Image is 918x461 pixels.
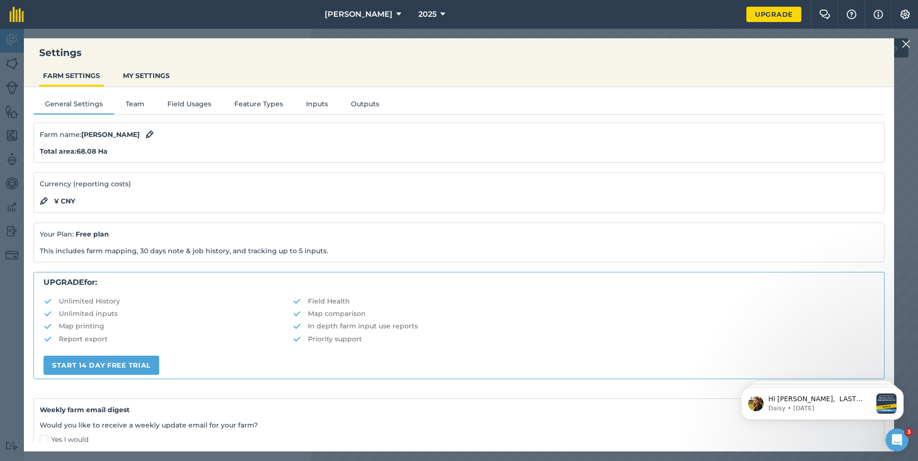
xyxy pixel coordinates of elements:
li: Report export [44,334,293,344]
li: In depth farm input use reports [293,321,874,331]
li: Field Health [293,296,874,306]
label: Yes I would [40,435,878,445]
iframe: Intercom notifications message [727,368,918,435]
button: Outputs [339,99,391,113]
h4: Weekly farm email digest [40,405,878,415]
span: 3 [905,428,913,436]
li: Unlimited History [44,296,293,306]
span: Farm name : [40,129,140,140]
strong: Total area : 68.08 Ha [40,147,108,156]
img: A cog icon [899,10,911,19]
span: 2025 [418,9,437,20]
li: Unlimited inputs [44,308,293,319]
p: This includes farm mapping, 30 days note & job history, and tracking up to 5 inputs. [40,246,878,256]
img: fieldmargin Logo [10,7,24,22]
button: Feature Types [223,99,295,113]
p: for: [44,276,874,289]
li: Map printing [44,321,293,331]
button: FARM SETTINGS [39,67,104,85]
li: Map comparison [293,308,874,319]
img: svg+xml;base64,PHN2ZyB4bWxucz0iaHR0cDovL3d3dy53My5vcmcvMjAwMC9zdmciIHdpZHRoPSIyMiIgaGVpZ2h0PSIzMC... [902,38,910,50]
strong: UPGRADE [44,278,84,287]
p: Currency (reporting costs) [40,179,878,189]
button: Team [114,99,156,113]
button: General Settings [33,99,114,113]
span: [PERSON_NAME] [325,9,393,20]
a: Upgrade [746,7,801,22]
p: Your Plan: [40,229,878,239]
strong: [PERSON_NAME] [81,130,140,139]
img: svg+xml;base64,PHN2ZyB4bWxucz0iaHR0cDovL3d3dy53My5vcmcvMjAwMC9zdmciIHdpZHRoPSIxNyIgaGVpZ2h0PSIxNy... [874,9,883,20]
strong: Free plan [76,230,109,238]
img: svg+xml;base64,PHN2ZyB4bWxucz0iaHR0cDovL3d3dy53My5vcmcvMjAwMC9zdmciIHdpZHRoPSIxOCIgaGVpZ2h0PSIyNC... [145,129,154,140]
img: A question mark icon [846,10,857,19]
h3: Settings [24,46,894,59]
img: svg+xml;base64,PHN2ZyB4bWxucz0iaHR0cDovL3d3dy53My5vcmcvMjAwMC9zdmciIHdpZHRoPSIxOCIgaGVpZ2h0PSIyNC... [40,195,48,207]
button: Field Usages [156,99,223,113]
iframe: Intercom live chat [885,428,908,451]
a: START 14 DAY FREE TRIAL [44,356,159,375]
strong: ¥ CNY [54,196,75,206]
p: Would you like to receive a weekly update email for your farm? [40,420,878,430]
img: Two speech bubbles overlapping with the left bubble in the forefront [819,10,831,19]
button: Inputs [295,99,339,113]
li: Priority support [293,334,874,344]
button: MY SETTINGS [119,67,174,85]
